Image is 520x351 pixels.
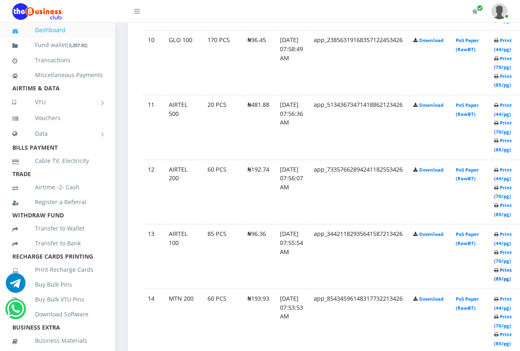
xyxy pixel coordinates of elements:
[143,224,163,288] td: 13
[309,160,408,224] td: app_73357662894241182553426
[12,290,103,309] a: Buy Bulk VTU Pins
[494,137,512,153] a: Print (85/pg)
[12,275,103,294] a: Buy Bulk Pins
[164,95,202,159] td: AIRTEL 500
[309,224,408,288] td: app_34421182935641587213426
[12,21,103,40] a: Dashboard
[419,102,443,108] a: Download
[419,231,443,237] a: Download
[243,224,274,288] td: ₦96.36
[275,224,308,288] td: [DATE] 07:55:54 AM
[12,108,103,127] a: Vouchers
[12,66,103,85] a: Miscellaneous Payments
[12,234,103,253] a: Transfer to Bank
[12,123,103,144] a: Data
[494,313,512,329] a: Print (70/pg)
[143,95,163,159] td: 11
[477,5,483,11] span: Renew/Upgrade Subscription
[12,92,103,113] a: VTU
[243,160,274,224] td: ₦192.74
[6,279,26,293] a: Chat for support
[456,167,479,182] a: PoS Paper (RawBT)
[67,42,88,48] small: [ ]
[12,193,103,212] a: Register a Referral
[12,219,103,238] a: Transfer to Wallet
[494,167,512,182] a: Print (44/pg)
[309,95,408,159] td: app_51343673471418862123426
[456,296,479,311] a: PoS Paper (RawBT)
[419,37,443,43] a: Download
[143,30,163,94] td: 10
[275,30,308,94] td: [DATE] 07:58:49 AM
[275,160,308,224] td: [DATE] 07:56:07 AM
[164,224,202,288] td: AIRTEL 100
[491,3,508,19] img: User
[494,8,512,24] a: Print (85/pg)
[275,95,308,159] td: [DATE] 07:56:36 AM
[494,55,512,71] a: Print (70/pg)
[309,30,408,94] td: app_23856319168357122453426
[494,202,512,217] a: Print (85/pg)
[494,73,512,88] a: Print (85/pg)
[12,260,103,279] a: Print Recharge Cards
[203,95,242,159] td: 20 PCS
[203,224,242,288] td: 85 PCS
[12,35,103,55] a: Fund wallet[3,257.92]
[494,120,512,135] a: Print (70/pg)
[494,102,512,117] a: Print (44/pg)
[494,249,512,264] a: Print (70/pg)
[243,30,274,94] td: ₦96.45
[7,305,24,319] a: Chat for support
[243,95,274,159] td: ₦481.88
[419,296,443,302] a: Download
[12,331,103,350] a: Business Materials
[456,102,479,117] a: PoS Paper (RawBT)
[164,30,202,94] td: GLO 100
[494,37,512,52] a: Print (44/pg)
[12,51,103,70] a: Transactions
[143,160,163,224] td: 12
[494,231,512,246] a: Print (44/pg)
[12,151,103,170] a: Cable TV, Electricity
[69,42,86,48] b: 3,257.92
[494,296,512,311] a: Print (44/pg)
[494,331,512,346] a: Print (85/pg)
[494,267,512,282] a: Print (85/pg)
[12,178,103,197] a: Airtime -2- Cash
[456,231,479,246] a: PoS Paper (RawBT)
[494,184,512,200] a: Print (70/pg)
[12,305,103,324] a: Download Software
[419,167,443,173] a: Download
[164,160,202,224] td: AIRTEL 200
[472,8,478,15] i: Renew/Upgrade Subscription
[456,37,479,52] a: PoS Paper (RawBT)
[12,3,62,20] img: Logo
[203,30,242,94] td: 170 PCS
[203,160,242,224] td: 60 PCS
